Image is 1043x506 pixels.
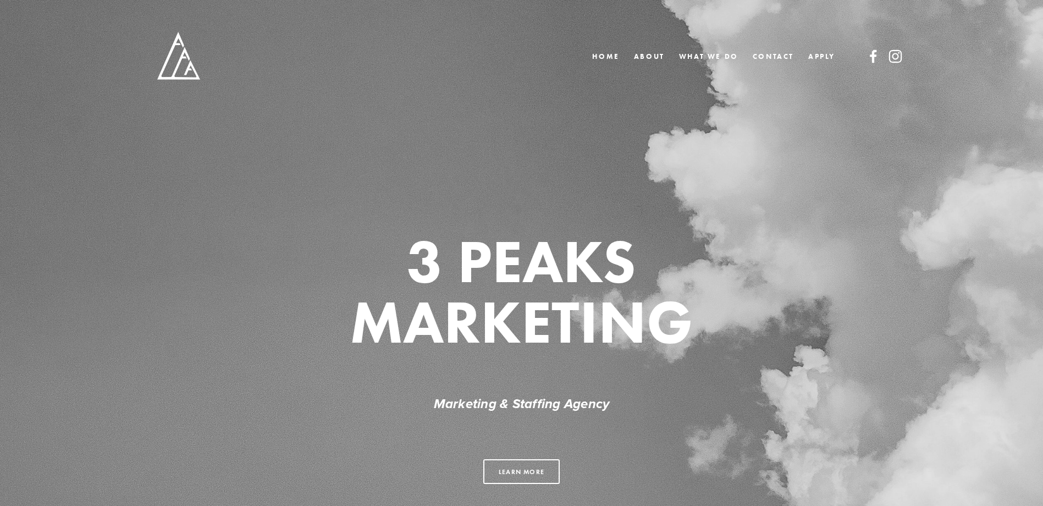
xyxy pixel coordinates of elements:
a: WHAT WE DO [679,48,738,64]
em: Marketing & Staffing Agency [434,396,609,413]
img: 3 Peaks Marketing [137,16,217,96]
a: ABOUT [634,48,665,64]
h1: 3 PEAKS MARKETING [268,231,775,352]
a: APPLY [808,48,835,64]
a: Home [592,48,619,64]
a: CONTACT [753,48,794,64]
a: Learn more [483,459,560,484]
